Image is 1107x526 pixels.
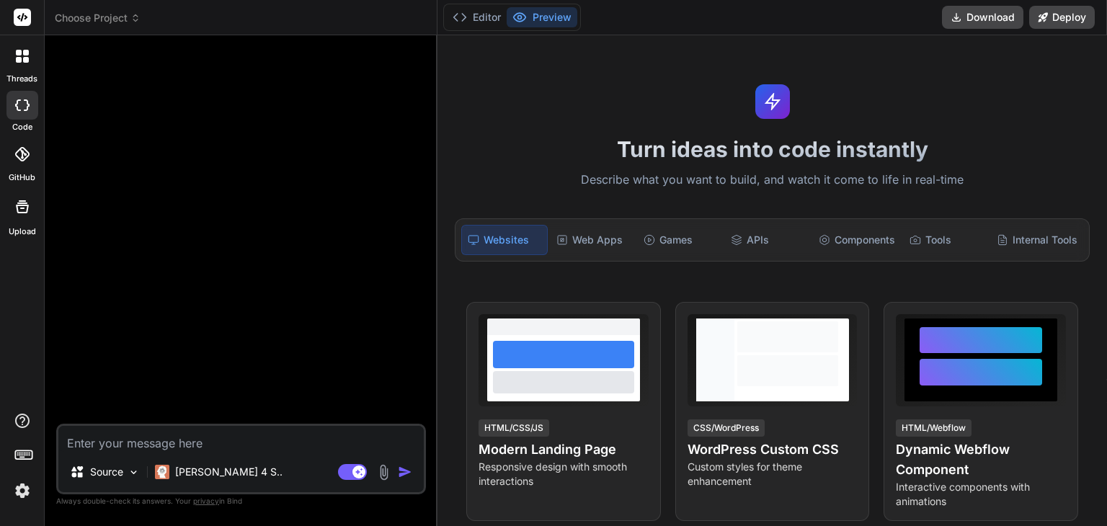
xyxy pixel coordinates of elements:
div: Games [638,225,722,255]
button: Download [942,6,1023,29]
button: Editor [447,7,507,27]
div: HTML/CSS/JS [479,419,549,437]
h1: Turn ideas into code instantly [446,136,1098,162]
p: [PERSON_NAME] 4 S.. [175,465,283,479]
p: Always double-check its answers. Your in Bind [56,494,426,508]
div: Websites [461,225,547,255]
h4: WordPress Custom CSS [688,440,858,460]
button: Deploy [1029,6,1095,29]
label: GitHub [9,171,35,184]
div: Web Apps [551,225,635,255]
img: Pick Models [128,466,140,478]
div: Internal Tools [991,225,1083,255]
div: CSS/WordPress [688,419,765,437]
label: threads [6,73,37,85]
h4: Dynamic Webflow Component [896,440,1066,480]
p: Source [90,465,123,479]
span: privacy [193,496,219,505]
p: Interactive components with animations [896,480,1066,509]
img: Claude 4 Sonnet [155,465,169,479]
p: Describe what you want to build, and watch it come to life in real-time [446,171,1098,190]
div: HTML/Webflow [896,419,972,437]
span: View Prompt [581,314,643,329]
div: APIs [725,225,809,255]
span: View Prompt [998,314,1060,329]
p: Responsive design with smooth interactions [479,460,649,489]
img: attachment [375,464,392,481]
label: code [12,121,32,133]
div: Tools [904,225,988,255]
label: Upload [9,226,36,238]
button: Preview [507,7,577,27]
h4: Modern Landing Page [479,440,649,460]
img: icon [398,465,412,479]
img: settings [10,478,35,503]
span: Choose Project [55,11,141,25]
span: View Prompt [789,314,851,329]
p: Custom styles for theme enhancement [688,460,858,489]
div: Components [813,225,901,255]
